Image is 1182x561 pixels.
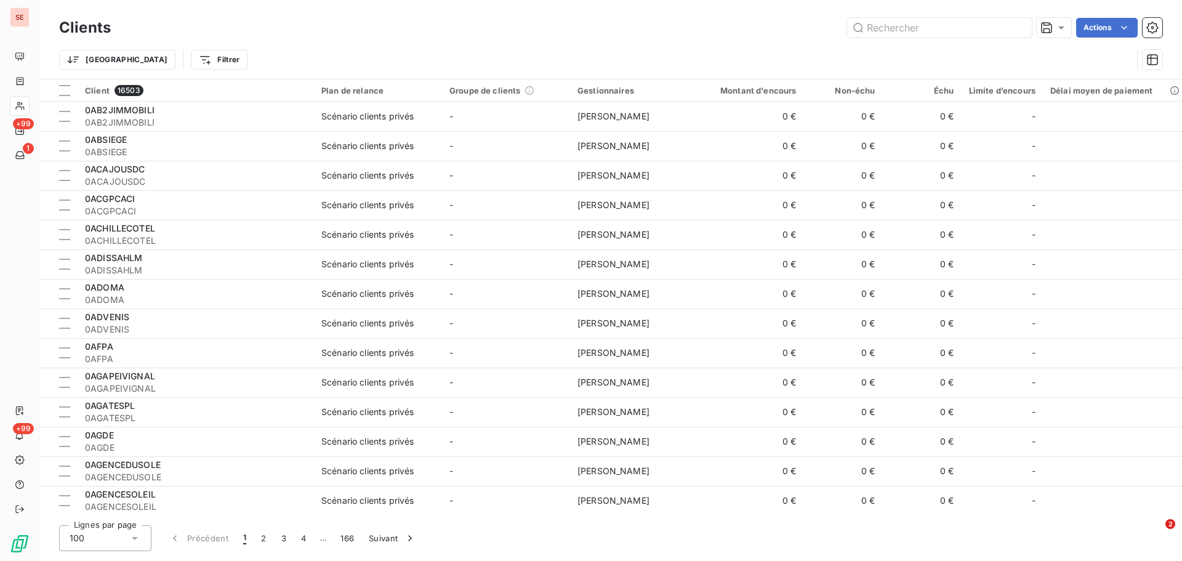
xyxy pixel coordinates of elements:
[804,368,883,397] td: 0 €
[698,249,804,279] td: 0 €
[85,430,114,440] span: 0AGDE
[449,318,453,328] span: -
[698,427,804,456] td: 0 €
[85,205,307,217] span: 0ACGPCACI
[321,110,414,123] div: Scénario clients privés
[1032,376,1035,389] span: -
[70,532,84,544] span: 100
[449,111,453,121] span: -
[890,86,954,95] div: Échu
[1032,347,1035,359] span: -
[577,200,649,210] span: [PERSON_NAME]
[85,442,307,454] span: 0AGDE
[804,309,883,338] td: 0 €
[577,436,649,446] span: [PERSON_NAME]
[1032,465,1035,477] span: -
[1032,169,1035,182] span: -
[577,170,649,180] span: [PERSON_NAME]
[449,466,453,476] span: -
[449,347,453,358] span: -
[85,501,307,513] span: 0AGENCESOLEIL
[85,312,129,322] span: 0ADVENIS
[1032,110,1035,123] span: -
[85,134,127,145] span: 0ABSIEGE
[577,229,649,240] span: [PERSON_NAME]
[10,534,30,554] img: Logo LeanPay
[321,465,414,477] div: Scénario clients privés
[13,423,34,434] span: +99
[706,86,797,95] div: Montant d'encours
[85,382,307,395] span: 0AGAPEIVIGNAL
[577,140,649,151] span: [PERSON_NAME]
[321,435,414,448] div: Scénario clients privés
[883,102,962,131] td: 0 €
[1032,140,1035,152] span: -
[449,200,453,210] span: -
[698,456,804,486] td: 0 €
[1032,228,1035,241] span: -
[321,288,414,300] div: Scénario clients privés
[321,317,414,329] div: Scénario clients privés
[321,199,414,211] div: Scénario clients privés
[804,249,883,279] td: 0 €
[85,459,161,470] span: 0AGENCEDUSOLE
[449,288,453,299] span: -
[85,323,307,336] span: 0ADVENIS
[698,161,804,190] td: 0 €
[804,102,883,131] td: 0 €
[85,353,307,365] span: 0AFPA
[883,161,962,190] td: 0 €
[85,264,307,276] span: 0ADISSAHLM
[577,495,649,506] span: [PERSON_NAME]
[313,528,333,548] span: …
[449,377,453,387] span: -
[294,525,313,551] button: 4
[577,86,691,95] div: Gestionnaires
[1032,317,1035,329] span: -
[321,376,414,389] div: Scénario clients privés
[449,436,453,446] span: -
[59,50,175,70] button: [GEOGRAPHIC_DATA]
[804,456,883,486] td: 0 €
[85,252,143,263] span: 0ADISSAHLM
[883,397,962,427] td: 0 €
[883,338,962,368] td: 0 €
[449,406,453,417] span: -
[698,279,804,309] td: 0 €
[698,220,804,249] td: 0 €
[1032,494,1035,507] span: -
[883,486,962,515] td: 0 €
[577,347,649,358] span: [PERSON_NAME]
[698,102,804,131] td: 0 €
[161,525,236,551] button: Précédent
[847,18,1032,38] input: Rechercher
[85,176,307,188] span: 0ACAJOUSDC
[85,116,307,129] span: 0AB2JIMMOBILI
[23,143,34,154] span: 1
[1032,199,1035,211] span: -
[85,146,307,158] span: 0ABSIEGE
[1050,86,1182,95] div: Délai moyen de paiement
[85,193,135,204] span: 0ACGPCACI
[577,288,649,299] span: [PERSON_NAME]
[698,338,804,368] td: 0 €
[1165,519,1175,529] span: 2
[698,397,804,427] td: 0 €
[883,456,962,486] td: 0 €
[1032,288,1035,300] span: -
[698,368,804,397] td: 0 €
[85,294,307,306] span: 0ADOMA
[698,131,804,161] td: 0 €
[1140,519,1170,549] iframe: Intercom live chat
[577,377,649,387] span: [PERSON_NAME]
[883,427,962,456] td: 0 €
[969,86,1035,95] div: Limite d’encours
[13,118,34,129] span: +99
[85,164,145,174] span: 0ACAJOUSDC
[236,525,254,551] button: 1
[321,169,414,182] div: Scénario clients privés
[1076,18,1138,38] button: Actions
[321,347,414,359] div: Scénario clients privés
[321,228,414,241] div: Scénario clients privés
[85,282,124,293] span: 0ADOMA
